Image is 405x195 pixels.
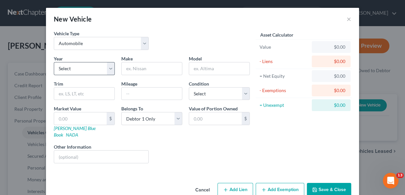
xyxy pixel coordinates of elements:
label: Condition [189,80,209,87]
input: (optional) [54,151,148,163]
div: $0.00 [317,73,345,79]
div: $0.00 [317,102,345,108]
div: $0.00 [317,44,345,50]
div: = Net Equity [260,73,309,79]
span: 13 [396,173,404,178]
div: $ [242,112,249,125]
input: 0.00 [189,112,242,125]
div: - Exemptions [260,87,309,94]
label: Year [54,55,63,62]
label: Trim [54,80,63,87]
div: $ [107,112,114,125]
label: Mileage [121,80,137,87]
div: $0.00 [317,87,345,94]
span: Make [121,56,133,61]
label: Value of Portion Owned [189,105,238,112]
span: Belongs To [121,106,143,111]
label: Vehicle Type [54,30,79,37]
label: Asset Calculator [260,31,293,38]
input: ex. Altima [189,62,249,75]
div: $0.00 [317,58,345,65]
input: -- [122,88,182,100]
iframe: Intercom live chat [383,173,398,188]
div: = Unexempt [260,102,309,108]
a: NADA [66,132,78,138]
label: Market Value [54,105,81,112]
input: 0.00 [54,112,107,125]
input: ex. Nissan [122,62,182,75]
div: - Liens [260,58,309,65]
div: Value [260,44,309,50]
a: [PERSON_NAME] Blue Book [54,125,96,138]
input: ex. LS, LT, etc [54,88,114,100]
label: Other Information [54,143,91,150]
label: Model [189,55,202,62]
button: × [347,15,351,23]
div: New Vehicle [54,14,92,24]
